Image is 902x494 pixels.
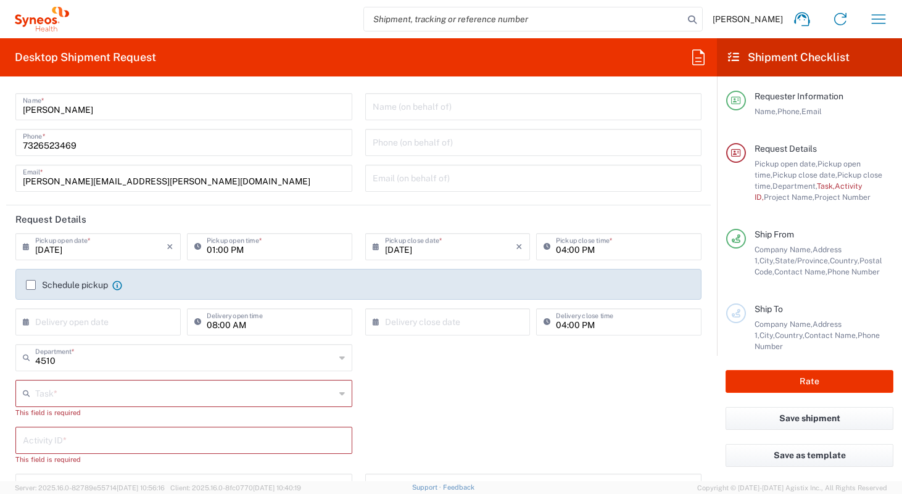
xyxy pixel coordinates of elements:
button: Save as template [726,444,893,467]
span: City, [759,331,775,340]
span: Requester Information [755,91,843,101]
span: Phone Number [827,267,880,276]
div: This field is required [15,407,352,418]
span: Project Name, [764,192,814,202]
span: Pickup close date, [772,170,837,179]
span: [DATE] 10:40:19 [253,484,301,492]
span: [DATE] 10:56:16 [117,484,165,492]
span: Department, [772,181,817,191]
span: Phone, [777,107,801,116]
h2: Shipment Checklist [728,50,850,65]
span: City, [759,256,775,265]
button: Save shipment [726,407,893,430]
input: Shipment, tracking or reference number [364,7,684,31]
button: Rate [726,370,893,393]
span: Country, [775,331,805,340]
span: State/Province, [775,256,830,265]
h2: Request Details [15,213,86,226]
a: Feedback [443,484,474,491]
span: Pickup open date, [755,159,817,168]
h2: Desktop Shipment Request [15,50,156,65]
span: Server: 2025.16.0-82789e55714 [15,484,165,492]
span: Ship To [755,304,783,314]
label: Schedule pickup [26,280,108,290]
span: Company Name, [755,245,813,254]
span: Contact Name, [805,331,858,340]
i: × [167,237,173,257]
span: Task, [817,181,835,191]
span: Project Number [814,192,871,202]
span: Request Details [755,144,817,154]
span: Name, [755,107,777,116]
a: Support [412,484,443,491]
span: Copyright © [DATE]-[DATE] Agistix Inc., All Rights Reserved [697,482,887,493]
div: This field is required [15,454,352,465]
span: Contact Name, [774,267,827,276]
span: Country, [830,256,859,265]
span: Email [801,107,822,116]
i: × [516,237,523,257]
span: Client: 2025.16.0-8fc0770 [170,484,301,492]
span: [PERSON_NAME] [713,14,783,25]
span: Company Name, [755,319,813,329]
span: Ship From [755,229,794,239]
